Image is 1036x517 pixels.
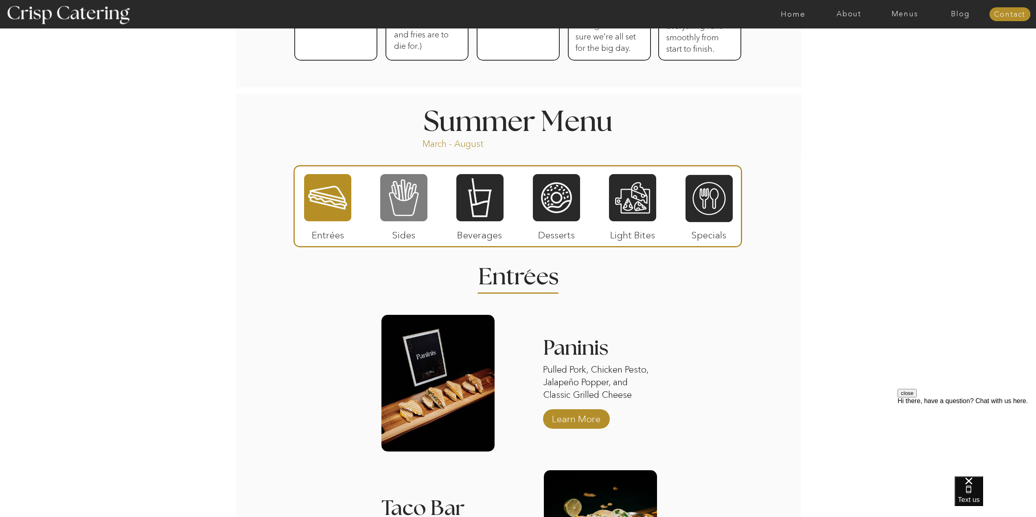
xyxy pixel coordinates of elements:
a: Home [765,10,821,18]
p: Beverages [453,221,507,245]
a: Menus [877,10,933,18]
p: Light Bites [606,221,660,245]
a: About [821,10,877,18]
a: Contact [989,11,1030,19]
p: Sides [377,221,431,245]
iframe: podium webchat widget prompt [898,389,1036,486]
iframe: podium webchat widget bubble [955,476,1036,517]
p: Pulled Pork, Chicken Pesto, Jalapeño Popper, and Classic Grilled Cheese [543,364,656,403]
h1: Summer Menu [405,108,631,132]
p: Desserts [530,221,584,245]
p: March - August [423,138,534,147]
p: Entrées [301,221,355,245]
a: Blog [933,10,988,18]
h3: Paninis [543,338,656,364]
h2: Entrees [478,266,558,281]
p: Specials [682,221,736,245]
h3: Taco Bar [381,498,495,508]
a: Learn More [549,405,603,429]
